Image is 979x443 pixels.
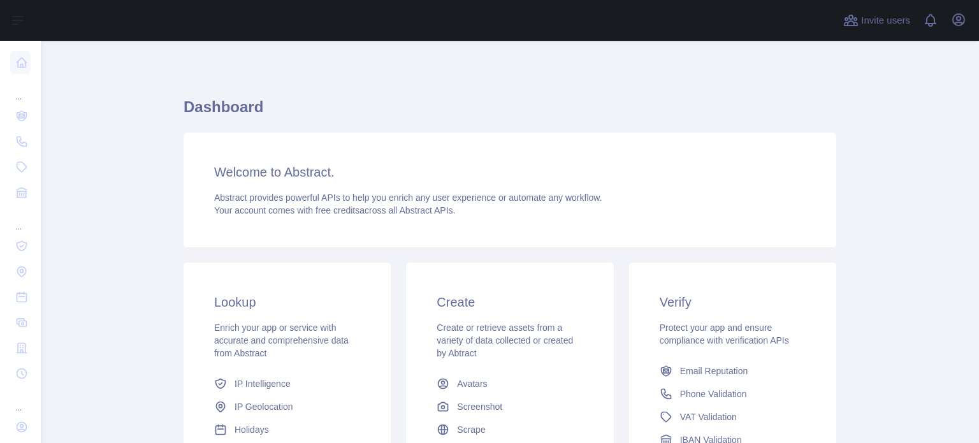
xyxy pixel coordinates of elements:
[655,405,811,428] a: VAT Validation
[235,423,269,436] span: Holidays
[457,377,487,390] span: Avatars
[315,205,359,215] span: free credits
[680,410,737,423] span: VAT Validation
[437,293,583,311] h3: Create
[214,293,360,311] h3: Lookup
[680,365,748,377] span: Email Reputation
[214,205,455,215] span: Your account comes with across all Abstract APIs.
[214,323,349,358] span: Enrich your app or service with accurate and comprehensive data from Abstract
[457,423,485,436] span: Scrape
[680,388,747,400] span: Phone Validation
[214,192,602,203] span: Abstract provides powerful APIs to help you enrich any user experience or automate any workflow.
[235,377,291,390] span: IP Intelligence
[209,395,365,418] a: IP Geolocation
[10,207,31,232] div: ...
[10,388,31,413] div: ...
[655,382,811,405] a: Phone Validation
[655,359,811,382] a: Email Reputation
[660,293,806,311] h3: Verify
[184,97,836,127] h1: Dashboard
[861,13,910,28] span: Invite users
[437,323,573,358] span: Create or retrieve assets from a variety of data collected or created by Abtract
[431,395,588,418] a: Screenshot
[214,163,806,181] h3: Welcome to Abstract.
[841,10,913,31] button: Invite users
[209,372,365,395] a: IP Intelligence
[10,76,31,102] div: ...
[660,323,789,345] span: Protect your app and ensure compliance with verification APIs
[431,372,588,395] a: Avatars
[235,400,293,413] span: IP Geolocation
[431,418,588,441] a: Scrape
[209,418,365,441] a: Holidays
[457,400,502,413] span: Screenshot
